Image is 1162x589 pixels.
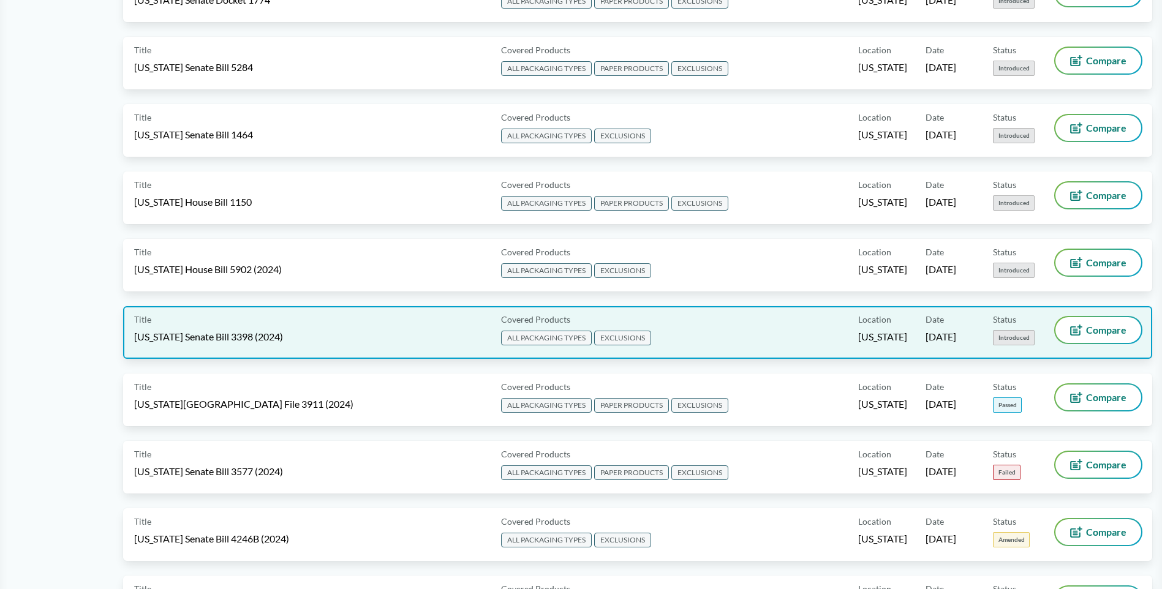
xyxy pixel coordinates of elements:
[501,263,592,278] span: ALL PACKAGING TYPES
[671,465,728,480] span: EXCLUSIONS
[1055,250,1141,276] button: Compare
[926,61,956,74] span: [DATE]
[993,448,1016,460] span: Status
[858,465,907,478] span: [US_STATE]
[594,465,669,480] span: PAPER PRODUCTS
[993,532,1030,547] span: Amended
[134,195,252,209] span: [US_STATE] House Bill 1150
[858,195,907,209] span: [US_STATE]
[858,515,891,528] span: Location
[134,448,151,460] span: Title
[926,128,956,141] span: [DATE]
[134,313,151,326] span: Title
[858,43,891,56] span: Location
[671,196,728,211] span: EXCLUSIONS
[926,515,944,528] span: Date
[501,533,592,547] span: ALL PACKAGING TYPES
[993,111,1016,124] span: Status
[134,61,253,74] span: [US_STATE] Senate Bill 5284
[1055,385,1141,410] button: Compare
[1055,48,1141,73] button: Compare
[926,111,944,124] span: Date
[134,532,289,546] span: [US_STATE] Senate Bill 4246B (2024)
[993,246,1016,258] span: Status
[1055,317,1141,343] button: Compare
[993,195,1035,211] span: Introduced
[594,61,669,76] span: PAPER PRODUCTS
[501,331,592,345] span: ALL PACKAGING TYPES
[858,532,907,546] span: [US_STATE]
[858,313,891,326] span: Location
[1086,190,1126,200] span: Compare
[993,465,1021,480] span: Failed
[1086,392,1126,402] span: Compare
[926,43,944,56] span: Date
[501,380,570,393] span: Covered Products
[134,380,151,393] span: Title
[858,178,891,191] span: Location
[594,129,651,143] span: EXCLUSIONS
[501,515,570,528] span: Covered Products
[671,61,728,76] span: EXCLUSIONS
[926,448,944,460] span: Date
[858,263,907,276] span: [US_STATE]
[134,397,353,411] span: [US_STATE][GEOGRAPHIC_DATA] File 3911 (2024)
[926,178,944,191] span: Date
[134,515,151,528] span: Title
[926,263,956,276] span: [DATE]
[858,330,907,343] span: [US_STATE]
[993,263,1035,278] span: Introduced
[858,111,891,124] span: Location
[501,129,592,143] span: ALL PACKAGING TYPES
[926,313,944,326] span: Date
[134,43,151,56] span: Title
[993,330,1035,345] span: Introduced
[1086,460,1126,470] span: Compare
[926,330,956,343] span: [DATE]
[134,465,283,478] span: [US_STATE] Senate Bill 3577 (2024)
[594,196,669,211] span: PAPER PRODUCTS
[858,397,907,411] span: [US_STATE]
[1086,325,1126,335] span: Compare
[1086,123,1126,133] span: Compare
[926,246,944,258] span: Date
[501,178,570,191] span: Covered Products
[858,61,907,74] span: [US_STATE]
[501,61,592,76] span: ALL PACKAGING TYPES
[501,111,570,124] span: Covered Products
[594,533,651,547] span: EXCLUSIONS
[594,331,651,345] span: EXCLUSIONS
[1055,115,1141,141] button: Compare
[1055,519,1141,545] button: Compare
[134,330,283,343] span: [US_STATE] Senate Bill 3398 (2024)
[858,128,907,141] span: [US_STATE]
[594,263,651,278] span: EXCLUSIONS
[926,195,956,209] span: [DATE]
[858,380,891,393] span: Location
[1086,527,1126,537] span: Compare
[501,246,570,258] span: Covered Products
[134,263,282,276] span: [US_STATE] House Bill 5902 (2024)
[501,196,592,211] span: ALL PACKAGING TYPES
[501,465,592,480] span: ALL PACKAGING TYPES
[134,128,253,141] span: [US_STATE] Senate Bill 1464
[926,397,956,411] span: [DATE]
[993,313,1016,326] span: Status
[594,398,669,413] span: PAPER PRODUCTS
[1086,56,1126,66] span: Compare
[134,178,151,191] span: Title
[926,532,956,546] span: [DATE]
[993,397,1022,413] span: Passed
[1086,258,1126,268] span: Compare
[993,43,1016,56] span: Status
[926,380,944,393] span: Date
[501,398,592,413] span: ALL PACKAGING TYPES
[134,246,151,258] span: Title
[926,465,956,478] span: [DATE]
[993,380,1016,393] span: Status
[501,43,570,56] span: Covered Products
[993,61,1035,76] span: Introduced
[993,128,1035,143] span: Introduced
[1055,182,1141,208] button: Compare
[993,515,1016,528] span: Status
